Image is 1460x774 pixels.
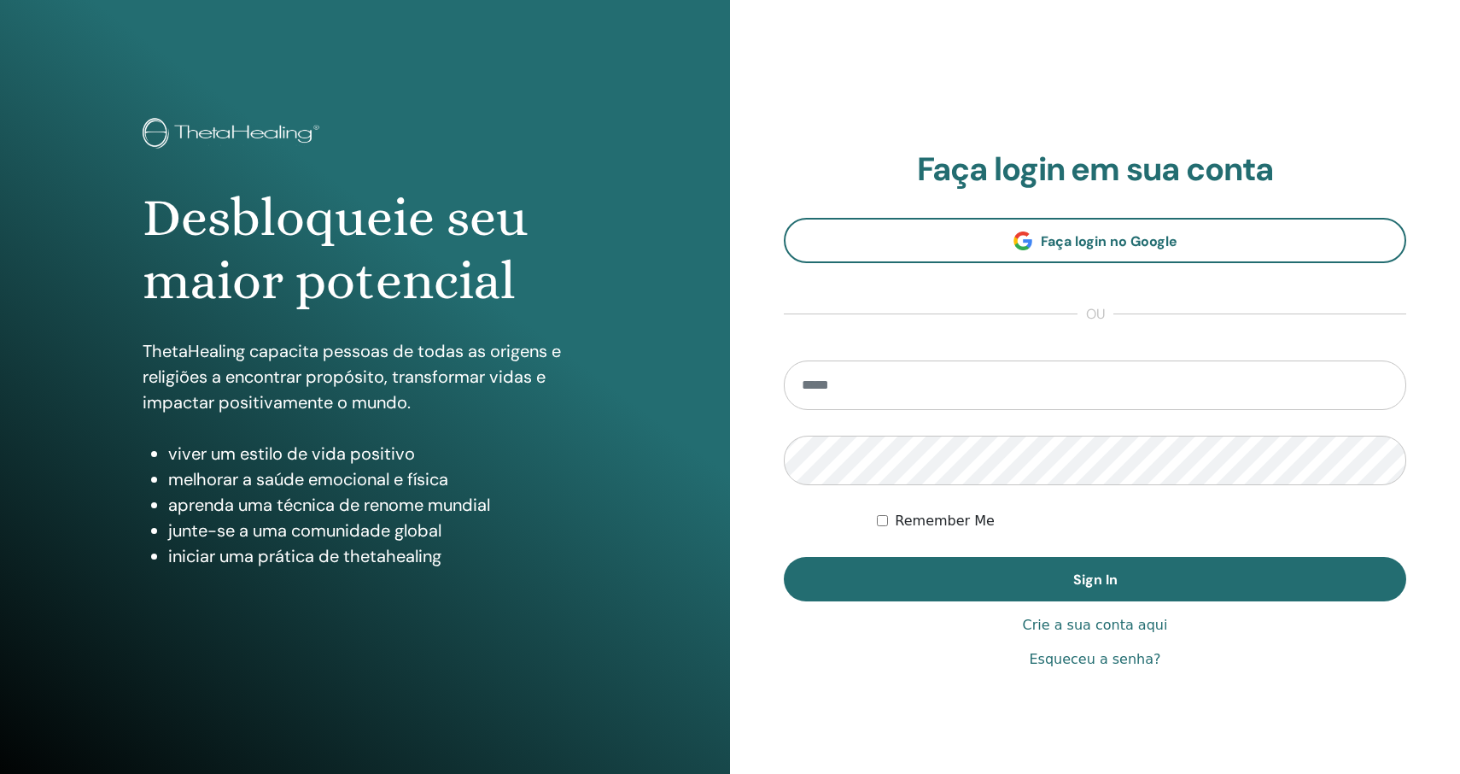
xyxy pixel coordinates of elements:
[877,511,1406,531] div: Keep me authenticated indefinitely or until I manually logout
[168,543,587,569] li: iniciar uma prática de thetahealing
[143,338,587,415] p: ThetaHealing capacita pessoas de todas as origens e religiões a encontrar propósito, transformar ...
[168,518,587,543] li: junte-se a uma comunidade global
[168,466,587,492] li: melhorar a saúde emocional e física
[143,186,587,314] h1: Desbloqueie seu maior potencial
[1041,232,1177,250] span: Faça login no Google
[784,218,1406,263] a: Faça login no Google
[784,150,1406,190] h2: Faça login em sua conta
[895,511,995,531] label: Remember Me
[784,557,1406,601] button: Sign In
[1023,615,1168,636] a: Crie a sua conta aqui
[1073,571,1118,589] span: Sign In
[168,441,587,466] li: viver um estilo de vida positivo
[1077,304,1113,325] span: ou
[1029,649,1160,670] a: Esqueceu a senha?
[168,492,587,518] li: aprenda uma técnica de renome mundial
